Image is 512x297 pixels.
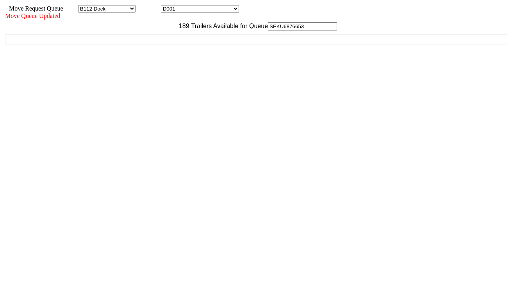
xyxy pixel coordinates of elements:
[268,22,337,30] input: Filter Available Trailers
[137,5,159,12] span: Location
[5,13,60,19] span: Move Queue Updated
[175,23,189,29] span: 189
[64,5,77,12] span: Area
[189,23,268,29] span: Trailers Available for Queue
[5,5,63,12] span: Move Request Queue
